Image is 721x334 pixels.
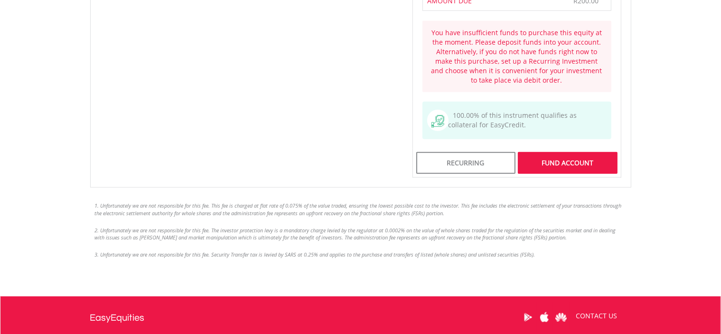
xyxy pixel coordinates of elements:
div: Recurring [416,152,515,174]
div: You have insufficient funds to purchase this equity at the moment. Please deposit funds into your... [430,28,604,85]
li: 2. Unfortunately we are not responsible for this fee. The investor protection levy is a mandatory... [95,227,627,241]
span: 100.00% of this instrument qualifies as collateral for EasyCredit. [449,111,577,129]
a: CONTACT US [570,303,624,329]
a: Google Play [520,303,536,332]
a: Apple [536,303,553,332]
a: Huawei [553,303,570,332]
li: 3. Unfortunately we are not responsible for this fee. Security Transfer tax is levied by SARS at ... [95,251,627,258]
img: collateral-qualifying-green.svg [431,115,444,128]
li: 1. Unfortunately we are not responsible for this fee. This fee is charged at flat rate of 0.075% ... [95,202,627,217]
div: FUND ACCOUNT [518,152,617,174]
